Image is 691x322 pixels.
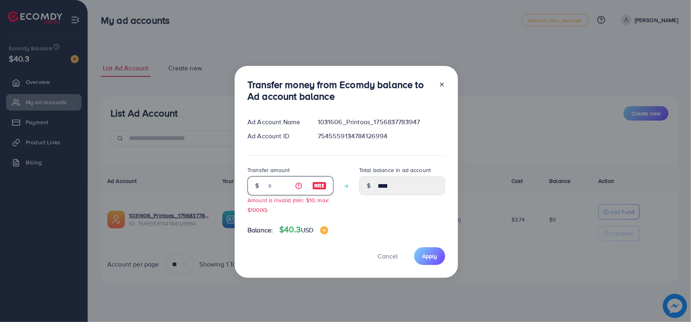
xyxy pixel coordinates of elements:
[247,226,273,235] span: Balance:
[311,117,452,127] div: 1031606_Printoas_1756837783947
[368,247,408,265] button: Cancel
[312,181,327,191] img: image
[320,226,328,234] img: image
[247,166,290,174] label: Transfer amount
[422,252,437,260] span: Apply
[247,79,432,102] h3: Transfer money from Ecomdy balance to Ad account balance
[247,196,329,213] small: Amount is invalid (min: $10, max: $10000)
[241,117,311,127] div: Ad Account Name
[311,131,452,141] div: 7545559134784126994
[301,226,313,234] span: USD
[378,252,398,260] span: Cancel
[414,247,445,265] button: Apply
[359,166,431,174] label: Total balance in ad account
[279,225,328,235] h4: $40.3
[241,131,311,141] div: Ad Account ID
